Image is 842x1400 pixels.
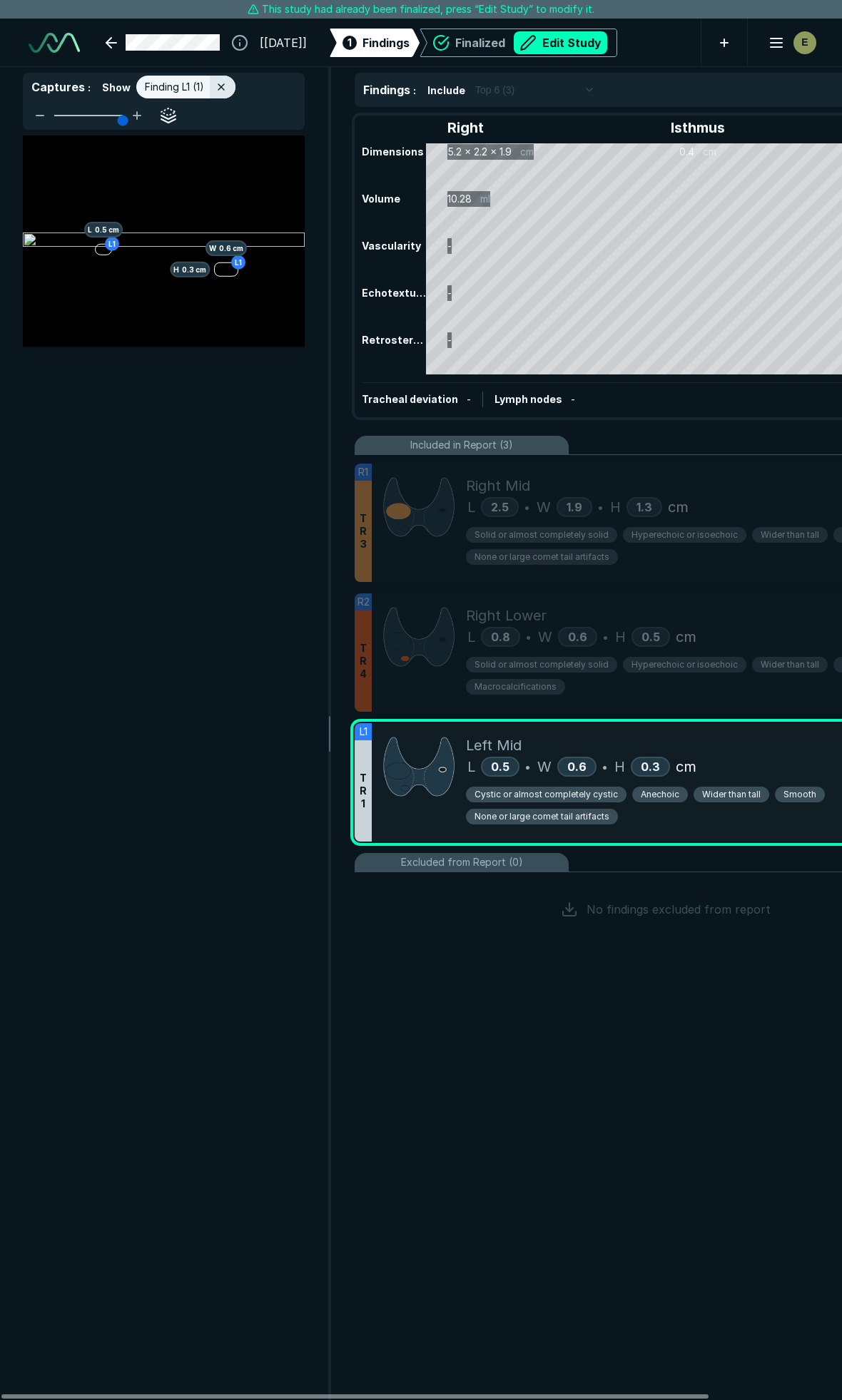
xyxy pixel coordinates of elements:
span: T R 3 [360,512,367,551]
span: Anechoic [641,788,679,801]
span: Tracheal deviation [362,393,458,405]
span: Show [102,80,131,95]
span: • [603,628,608,645]
span: T R 1 [360,772,367,810]
span: cm [676,756,696,777]
div: avatar-name [793,31,816,54]
img: 0rM9IgAAAAGSURBVAMAQzrHSZ2EREYAAAAASUVORK5CYII= [383,605,455,668]
span: 1 [348,35,352,50]
span: : [413,84,416,96]
span: Findings [363,83,410,97]
span: Lymph nodes [494,393,562,405]
span: Captures [31,80,85,94]
span: • [524,499,529,516]
img: S8pQEAAAABklEQVQDAFbIyUnSgGnbAAAAAElFTkSuQmCC [383,475,455,538]
span: Right Lower [466,605,547,626]
img: dfcabe5f-ee77-4319-bf22-6f7ad44d1a64 [23,233,305,250]
div: Finalized [455,31,607,54]
span: • [602,758,607,775]
span: This study had already been finalized, press “Edit Study” to modify it. [262,1,594,17]
button: avatar-name [759,29,819,57]
span: Included in Report (3) [410,437,513,453]
span: No findings excluded from report [587,901,771,918]
span: T R 4 [360,642,367,680]
span: R2 [357,594,370,610]
span: None or large comet tail artifacts [475,810,609,823]
span: 1.9 [567,500,582,514]
span: None or large comet tail artifacts [475,551,609,563]
span: 0.6 [567,760,587,774]
span: L [467,496,475,518]
img: mgR5qwAAAAZJREFUAwBEwvBJK4P+owAAAABJRU5ErkJggg== [383,735,455,798]
span: Hyperechoic or isoechoic [631,528,738,541]
span: Right Mid [466,475,530,496]
span: Hyperechoic or isoechoic [631,658,738,671]
span: H [610,496,621,518]
span: cm [668,496,689,518]
div: 1Findings [330,29,420,57]
div: FinalizedEdit Study [420,29,617,57]
span: [[DATE]] [260,34,307,51]
span: Cystic or almost completely cystic [475,788,618,801]
span: : [88,81,91,93]
span: Wider than tall [761,658,819,671]
span: Solid or almost completely solid [475,658,609,671]
button: Edit Study [514,31,607,54]
span: Include [427,83,465,98]
span: W [537,496,551,518]
img: See-Mode Logo [29,33,80,53]
span: Wider than tall [761,528,819,541]
span: L [467,626,475,648]
span: • [526,628,531,645]
span: Left Mid [466,735,522,756]
span: Wider than tall [702,788,761,801]
span: Solid or almost completely solid [475,528,609,541]
span: cm [676,626,696,648]
span: Excluded from Report (0) [401,854,523,870]
span: - [571,393,575,405]
span: L [467,756,475,777]
span: Findings [362,34,410,51]
span: Top 6 (3) [475,82,514,98]
span: 1.3 [636,500,652,514]
span: 0.5 [491,760,509,774]
span: W [538,626,552,648]
a: See-Mode Logo [23,27,86,58]
span: 0.5 [641,630,660,644]
span: 0.6 [568,630,587,644]
span: - [467,393,471,405]
span: Macrocalcifications [475,680,557,693]
span: 0.3 [641,760,660,774]
span: 2.5 [491,500,509,514]
span: W [537,756,552,777]
span: H [614,756,625,777]
span: H [615,626,626,648]
span: Finding L1 (1) [145,79,204,95]
span: • [525,758,530,775]
span: Smooth [783,788,816,801]
span: R1 [358,464,368,480]
span: L1 [360,724,367,740]
span: 0.8 [491,630,510,644]
span: E [801,35,808,50]
span: • [598,499,603,516]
